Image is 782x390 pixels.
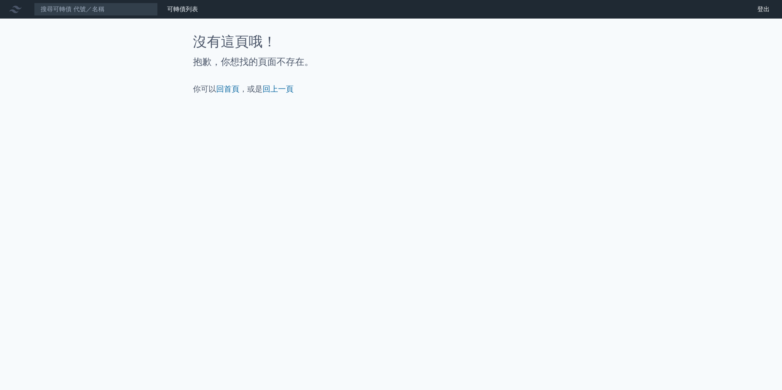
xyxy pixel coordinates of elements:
input: 搜尋可轉債 代號／名稱 [34,3,158,16]
a: 回上一頁 [263,84,294,94]
p: 你可以 ，或是 [193,83,589,94]
a: 回首頁 [216,84,239,94]
a: 可轉債列表 [167,5,198,13]
h1: 沒有這頁哦！ [193,34,589,49]
a: 登出 [751,3,776,15]
h2: 抱歉，你想找的頁面不存在。 [193,56,589,68]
